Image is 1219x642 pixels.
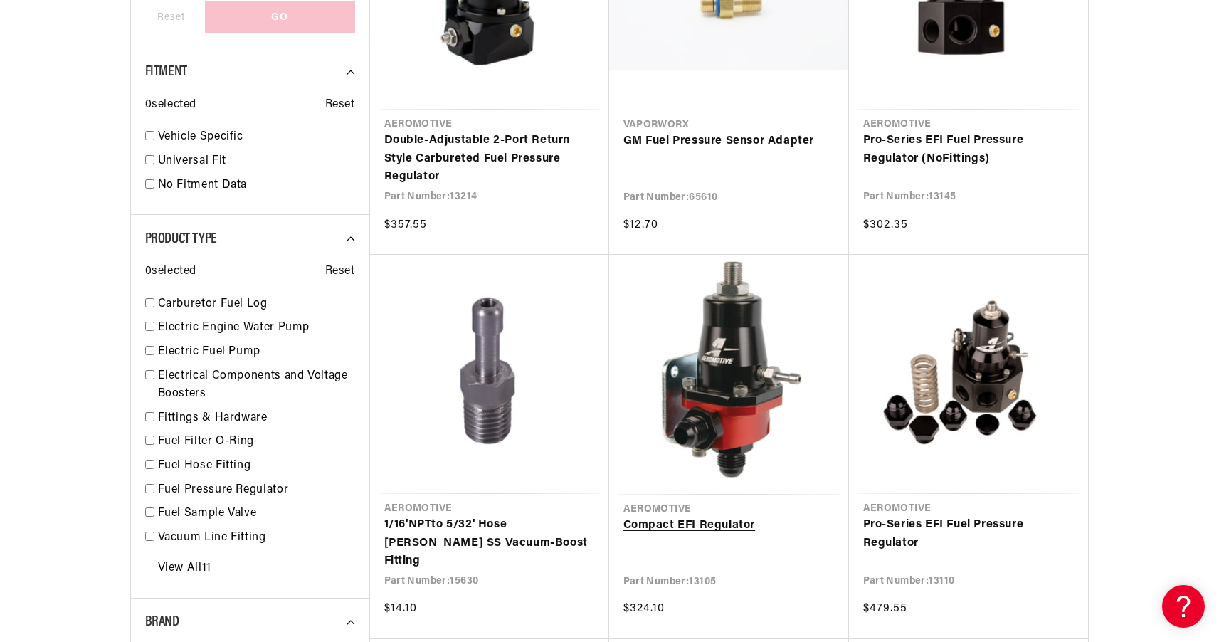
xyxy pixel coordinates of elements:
a: GM Fuel Pressure Sensor Adapter [623,132,835,151]
a: Fuel Hose Fitting [158,457,355,475]
span: Brand [145,615,179,629]
span: Reset [325,263,355,281]
a: Electric Engine Water Pump [158,319,355,337]
a: View All 11 [158,559,211,578]
a: Fittings & Hardware [158,409,355,428]
a: 1/16'NPTto 5/32' Hose [PERSON_NAME] SS Vacuum-Boost Fitting [384,516,595,571]
span: Reset [325,96,355,115]
span: 0 selected [145,96,196,115]
a: Fuel Pressure Regulator [158,481,355,500]
a: Double-Adjustable 2-Port Return Style Carbureted Fuel Pressure Regulator [384,132,595,186]
a: Fuel Sample Valve [158,505,355,523]
span: Fitment [145,65,187,79]
span: 0 selected [145,263,196,281]
a: Electric Fuel Pump [158,343,355,362]
a: Pro-Series EFI Fuel Pressure Regulator [863,516,1074,552]
a: Vehicle Specific [158,128,355,147]
a: Pro-Series EFI Fuel Pressure Regulator (NoFittings) [863,132,1074,168]
a: Carburetor Fuel Log [158,295,355,314]
a: Electrical Components and Voltage Boosters [158,367,355,404]
span: Product Type [145,232,217,246]
a: Fuel Filter O-Ring [158,433,355,451]
a: Compact EFI Regulator [623,517,835,535]
a: No Fitment Data [158,177,355,195]
a: Vacuum Line Fitting [158,529,355,547]
a: Universal Fit [158,152,355,171]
